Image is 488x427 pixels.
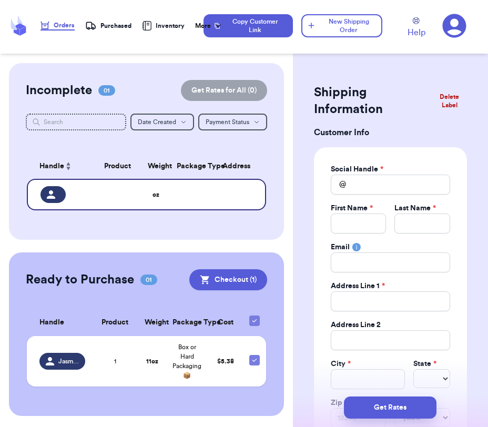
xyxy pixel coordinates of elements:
[428,88,471,114] button: Delete Label
[204,14,293,37] button: Copy Customer Link
[331,320,381,330] label: Address Line 2
[172,344,201,379] span: Box or Hard Packaging 📦
[394,203,436,213] label: Last Name
[331,203,373,213] label: First Name
[26,82,92,99] h2: Incomplete
[331,242,350,252] label: Email
[130,114,194,130] button: Date Created
[195,21,223,31] div: More
[331,175,346,195] div: @
[26,271,134,288] h2: Ready to Purchase
[152,191,159,198] strong: oz
[331,164,383,175] label: Social Handle
[314,84,432,118] h2: Shipping Information
[142,21,185,30] a: Inventory
[94,154,141,179] th: Product
[166,309,208,336] th: Package Type
[140,274,157,285] span: 01
[213,154,266,179] th: Address
[91,309,138,336] th: Product
[26,114,126,130] input: Search
[170,154,213,179] th: Package Type
[408,26,425,39] span: Help
[39,317,64,328] span: Handle
[189,269,267,290] button: Checkout (1)
[85,21,131,31] a: Purchased
[331,359,351,369] label: City
[138,119,176,125] span: Date Created
[98,85,115,96] span: 01
[413,359,436,369] label: State
[344,396,436,419] button: Get Rates
[181,80,267,101] button: Get Rates for All (0)
[217,358,234,364] span: $ 5.38
[331,281,385,291] label: Address Line 1
[40,21,75,30] a: Orders
[198,114,267,130] button: Payment Status
[39,161,64,172] span: Handle
[64,160,73,172] button: Sort ascending
[146,358,158,364] strong: 11 oz
[40,21,75,29] div: Orders
[314,126,467,139] h3: Customer Info
[408,17,425,39] a: Help
[58,357,79,365] span: JasmineHook
[138,309,166,336] th: Weight
[206,119,249,125] span: Payment Status
[114,357,116,365] span: 1
[141,154,170,179] th: Weight
[301,14,382,37] button: New Shipping Order
[208,309,243,336] th: Cost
